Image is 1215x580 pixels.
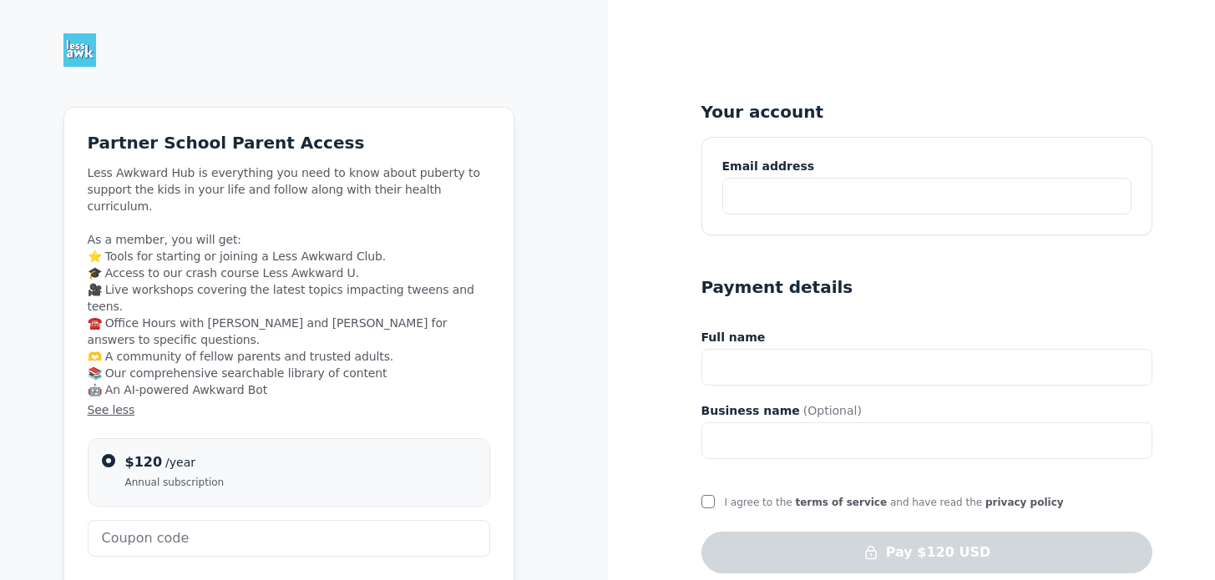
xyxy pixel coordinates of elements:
input: Coupon code [88,520,490,557]
h5: Payment details [701,275,853,299]
a: privacy policy [985,497,1064,508]
span: I agree to the and have read the [725,497,1064,508]
span: Partner School Parent Access [88,133,365,153]
span: Annual subscription [125,476,225,489]
span: Business name [701,402,800,419]
span: /year [165,456,195,469]
span: $120 [125,454,163,470]
span: Full name [701,329,766,345]
span: Less Awkward Hub is everything you need to know about puberty to support the kids in your life an... [88,164,490,418]
input: $120/yearAnnual subscription [102,454,115,467]
a: terms of service [795,497,887,508]
button: See less [88,401,490,418]
span: Email address [722,158,815,174]
h5: Your account [701,100,1152,124]
button: Pay $120 USD [701,532,1152,573]
span: (Optional) [803,402,862,419]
